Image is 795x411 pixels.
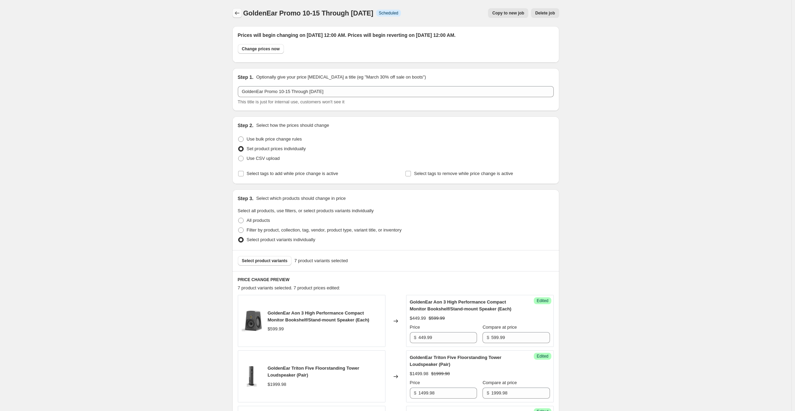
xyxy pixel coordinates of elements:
img: g317AON3-F_80x.jpg [242,311,262,331]
span: Price [410,380,420,385]
span: Edited [537,353,548,359]
h6: PRICE CHANGE PREVIEW [238,277,554,282]
span: Select product variants individually [247,237,315,242]
input: 30% off holiday sale [238,86,554,97]
span: Price [410,325,420,330]
img: g317TRITN5-F_80x.jpg [242,366,262,387]
span: GoldenEar Promo 10-15 Through [DATE] [243,9,373,17]
p: Select how the prices should change [256,122,329,129]
button: Copy to new job [488,8,528,18]
span: Select tags to remove while price change is active [414,171,513,176]
span: Select tags to add while price change is active [247,171,338,176]
span: Filter by product, collection, tag, vendor, product type, variant title, or inventory [247,227,402,233]
span: GoldenEar Triton Five Floorstanding Tower Loudspeaker (Pair) [268,366,359,378]
button: Price change jobs [232,8,242,18]
span: GoldenEar Aon 3 High Performance Compact Monitor Bookshelf/Stand-mount Speaker (Each) [410,299,511,311]
span: Edited [537,298,548,304]
p: Optionally give your price [MEDICAL_DATA] a title (eg "March 30% off sale on boots") [256,74,426,81]
span: $ [414,335,416,340]
span: Compare at price [483,325,517,330]
span: GoldenEar Aon 3 High Performance Compact Monitor Bookshelf/Stand-mount Speaker (Each) [268,310,369,322]
button: Change prices now [238,44,284,54]
div: $1999.98 [268,381,286,388]
button: Delete job [531,8,559,18]
span: 7 product variants selected [294,257,348,264]
h2: Step 3. [238,195,254,202]
div: $599.99 [268,326,284,332]
span: All products [247,218,270,223]
span: 7 product variants selected. 7 product prices edited: [238,285,340,290]
div: $449.99 [410,315,426,322]
div: $1499.98 [410,370,428,377]
button: Select product variants [238,256,292,266]
span: GoldenEar Triton Five Floorstanding Tower Loudspeaker (Pair) [410,355,501,367]
strike: $1999.98 [431,370,450,377]
span: Use CSV upload [247,156,280,161]
span: $ [414,390,416,395]
span: Delete job [535,10,555,16]
span: Select all products, use filters, or select products variants individually [238,208,374,213]
span: Use bulk price change rules [247,136,302,142]
span: $ [487,335,489,340]
h2: Prices will begin changing on [DATE] 12:00 AM. Prices will begin reverting on [DATE] 12:00 AM. [238,32,554,39]
span: This title is just for internal use, customers won't see it [238,99,344,104]
p: Select which products should change in price [256,195,346,202]
span: Change prices now [242,46,280,52]
span: Set product prices individually [247,146,306,151]
span: Select product variants [242,258,288,264]
strike: $599.99 [429,315,445,322]
span: Compare at price [483,380,517,385]
h2: Step 2. [238,122,254,129]
h2: Step 1. [238,74,254,81]
span: $ [487,390,489,395]
span: Scheduled [379,10,399,16]
span: Copy to new job [492,10,524,16]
